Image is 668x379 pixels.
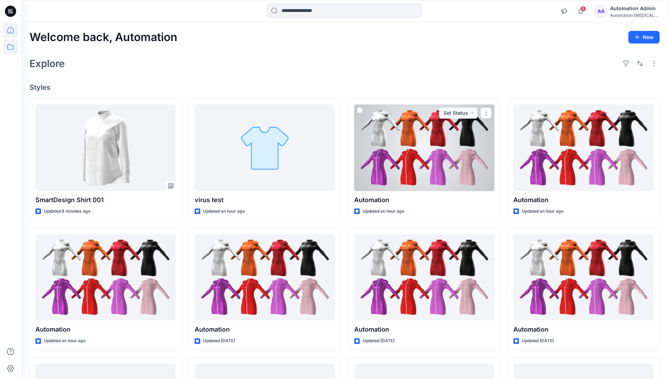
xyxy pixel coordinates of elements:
a: Automation [354,105,494,191]
a: Automation [354,234,494,321]
a: Automation [513,105,654,191]
a: SmartDesign Shirt 001 [35,105,176,191]
h2: Explore [29,58,65,69]
a: Automation [513,234,654,321]
p: Updated an hour ago [44,337,86,345]
p: Automation [354,195,494,205]
p: Updated [DATE] [203,337,235,345]
p: Updated an hour ago [363,208,404,215]
p: Updated an hour ago [522,208,564,215]
h4: Styles [29,83,660,92]
a: Automation [195,234,335,321]
div: Automation [MEDICAL_DATA]... [610,13,659,18]
p: Updated an hour ago [203,208,245,215]
a: Automation [35,234,176,321]
p: Updated 8 minutes ago [44,208,90,215]
p: Automation [35,325,176,334]
p: Updated [DATE] [363,337,394,345]
p: Automation [195,325,335,334]
a: virus test [195,105,335,191]
p: Automation [513,325,654,334]
h2: Welcome back, Automation [29,31,177,44]
div: AA [595,5,607,18]
p: Automation [354,325,494,334]
div: Automation Admin [610,4,659,13]
p: Automation [513,195,654,205]
p: SmartDesign Shirt 001 [35,195,176,205]
button: New [628,31,660,44]
span: 9 [580,6,586,12]
p: Updated [DATE] [522,337,554,345]
p: virus test [195,195,335,205]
